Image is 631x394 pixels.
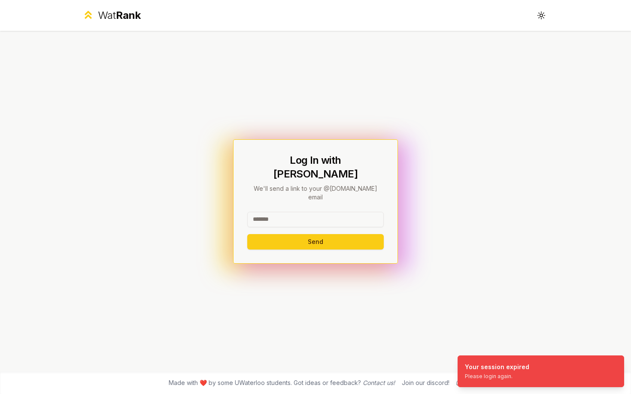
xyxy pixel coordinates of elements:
[247,153,384,181] h1: Log In with [PERSON_NAME]
[465,373,529,380] div: Please login again.
[465,363,529,371] div: Your session expired
[363,379,395,386] a: Contact us!
[169,379,395,387] span: Made with ❤️ by some UWaterloo students. Got ideas or feedback?
[98,9,141,22] div: Wat
[402,379,449,387] div: Join our discord!
[247,234,384,250] button: Send
[116,9,141,21] span: Rank
[82,9,141,22] a: WatRank
[247,184,384,202] p: We'll send a link to your @[DOMAIN_NAME] email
